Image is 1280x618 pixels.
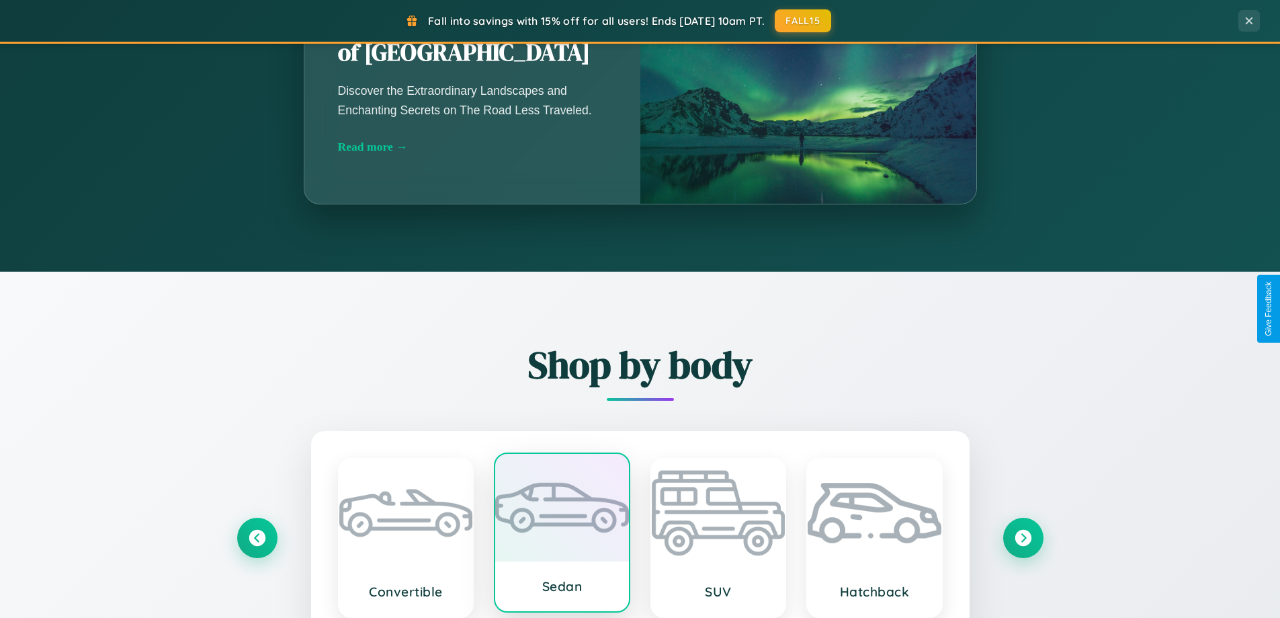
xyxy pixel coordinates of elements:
[665,584,772,600] h3: SUV
[353,584,460,600] h3: Convertible
[775,9,831,32] button: FALL15
[237,339,1043,391] h2: Shop by body
[338,81,607,119] p: Discover the Extraordinary Landscapes and Enchanting Secrets on The Road Less Traveled.
[821,584,928,600] h3: Hatchback
[338,140,607,154] div: Read more →
[1264,282,1273,336] div: Give Feedback
[338,7,607,69] h2: Unearthing the Mystique of [GEOGRAPHIC_DATA]
[509,578,615,594] h3: Sedan
[428,14,765,28] span: Fall into savings with 15% off for all users! Ends [DATE] 10am PT.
